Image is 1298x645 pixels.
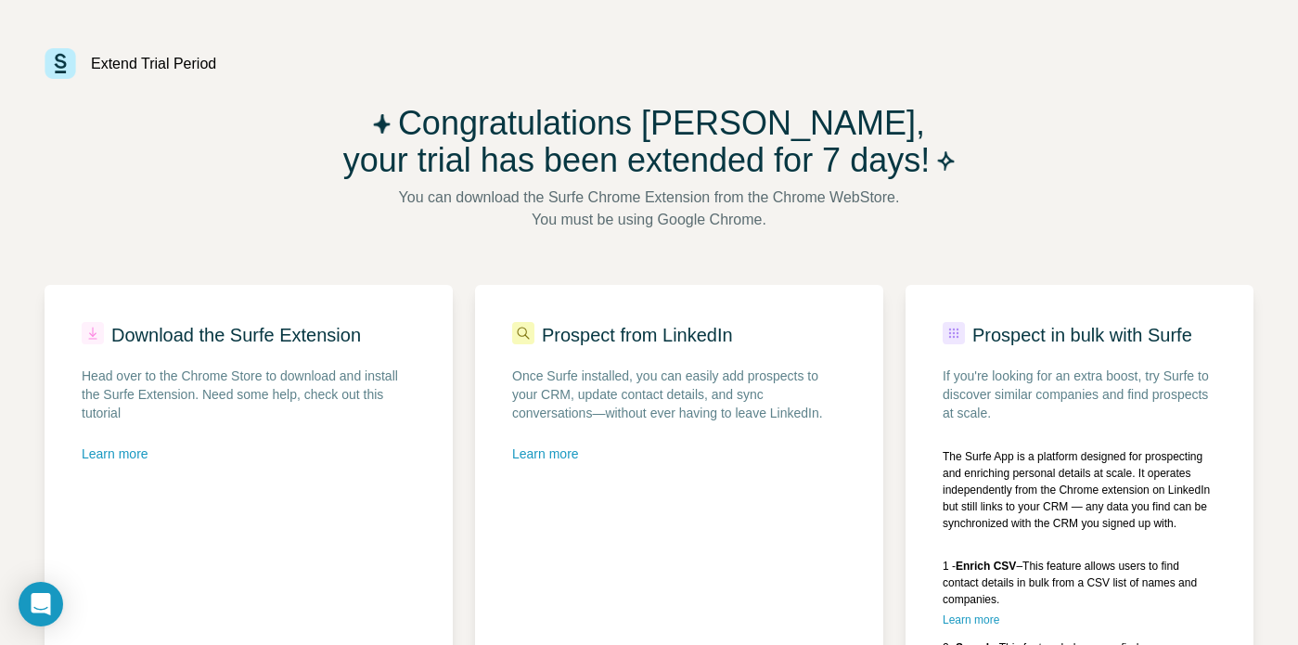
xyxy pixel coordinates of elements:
[972,322,1192,348] p: Prospect in bulk with Surfe
[399,187,900,209] span: You can download the Surfe Chrome Extension from the Chrome WebStore.
[45,48,76,79] img: Surfe - Surfe logo
[91,53,216,75] div: Extend Trial Period
[398,105,925,142] span: Congratulations [PERSON_NAME],
[373,105,391,142] img: Icon Star Filled
[937,142,955,179] img: Icon Star Filled
[82,445,148,463] button: Learn more
[512,367,846,422] span: Once Surfe installed, you can easily add prospects to your CRM, update contact details, and sync ...
[943,367,1216,422] div: If you're looking for an extra boost, try Surfe to discover similar companies and find prospects ...
[343,142,930,179] span: your trial has been extended for 7 days!
[956,560,1016,573] b: Enrich CSV
[943,612,999,628] button: Learn more
[943,448,1216,532] div: The Surfe App is a platform designed for prospecting and enriching personal details at scale. It ...
[542,322,733,348] p: Prospect from LinkedIn
[82,367,416,422] span: Head over to the Chrome Store to download and install the Surfe Extension. Need some help, check ...
[512,445,579,463] button: Learn more
[111,322,361,348] p: Download the Surfe Extension
[19,582,63,626] div: Open Intercom Messenger
[532,209,766,231] span: You must be using Google Chrome.
[943,558,1216,608] div: 1 - – This feature allows users to find contact details in bulk from a CSV list of names and comp...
